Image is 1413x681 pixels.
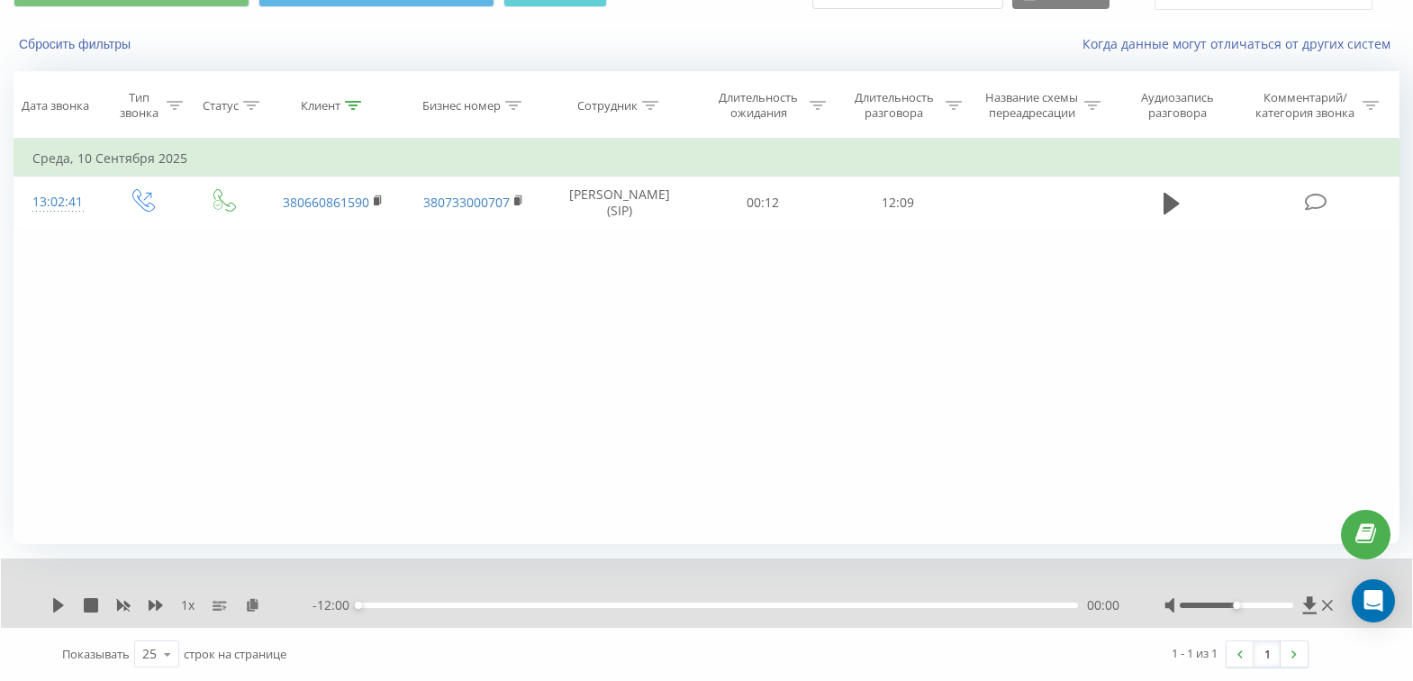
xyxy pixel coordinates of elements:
a: 380660861590 [283,194,369,211]
span: 1 x [181,596,195,614]
span: - 12:00 [312,596,358,614]
div: Комментарий/категория звонка [1253,90,1358,121]
div: 13:02:41 [32,185,83,220]
div: Статус [203,98,239,113]
td: Среда, 10 Сентября 2025 [14,141,1399,177]
div: Accessibility label [355,602,362,609]
div: Клиент [301,98,340,113]
div: Тип звонка [116,90,161,121]
a: 1 [1254,641,1281,667]
span: строк на странице [184,646,286,662]
div: Длительность ожидания [711,90,805,121]
div: Дата звонка [22,98,89,113]
div: Название схемы переадресации [983,90,1080,121]
div: Бизнес номер [422,98,501,113]
div: Сотрудник [577,98,638,113]
div: Open Intercom Messenger [1352,579,1395,622]
td: [PERSON_NAME] (SIP) [544,177,695,229]
div: Длительность разговора [847,90,940,121]
td: 00:12 [695,177,830,229]
div: Accessibility label [1233,602,1240,609]
a: 380733000707 [423,194,510,211]
div: 1 - 1 из 1 [1172,644,1218,662]
a: Когда данные могут отличаться от других систем [1082,35,1399,52]
div: Аудиозапись разговора [1123,90,1232,121]
span: Показывать [62,646,130,662]
td: 12:09 [830,177,965,229]
button: Сбросить фильтры [14,36,140,52]
div: 25 [142,645,157,663]
span: 00:00 [1087,596,1119,614]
